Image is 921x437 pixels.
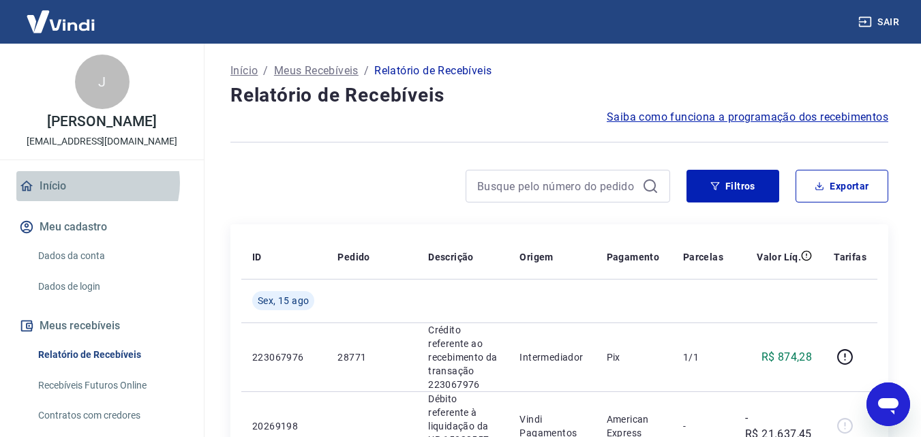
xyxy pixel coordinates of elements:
[683,419,723,433] p: -
[834,250,866,264] p: Tarifas
[16,311,187,341] button: Meus recebíveis
[364,63,369,79] p: /
[252,350,316,364] p: 223067976
[686,170,779,202] button: Filtros
[33,341,187,369] a: Relatório de Recebíveis
[683,350,723,364] p: 1/1
[16,212,187,242] button: Meu cadastro
[252,250,262,264] p: ID
[263,63,268,79] p: /
[230,63,258,79] a: Início
[16,1,105,42] img: Vindi
[27,134,177,149] p: [EMAIL_ADDRESS][DOMAIN_NAME]
[230,82,888,109] h4: Relatório de Recebíveis
[33,273,187,301] a: Dados de login
[33,372,187,400] a: Recebíveis Futuros Online
[477,176,637,196] input: Busque pelo número do pedido
[519,350,584,364] p: Intermediador
[337,250,369,264] p: Pedido
[607,250,660,264] p: Pagamento
[75,55,130,109] div: J
[757,250,801,264] p: Valor Líq.
[337,350,406,364] p: 28771
[761,349,813,365] p: R$ 874,28
[519,250,553,264] p: Origem
[856,10,905,35] button: Sair
[796,170,888,202] button: Exportar
[374,63,492,79] p: Relatório de Recebíveis
[607,350,661,364] p: Pix
[428,250,474,264] p: Descrição
[428,323,498,391] p: Crédito referente ao recebimento da transação 223067976
[47,115,156,129] p: [PERSON_NAME]
[683,250,723,264] p: Parcelas
[274,63,359,79] a: Meus Recebíveis
[33,242,187,270] a: Dados da conta
[866,382,910,426] iframe: Botão para abrir a janela de mensagens
[258,294,309,307] span: Sex, 15 ago
[16,171,187,201] a: Início
[252,419,316,433] p: 20269198
[33,402,187,430] a: Contratos com credores
[607,109,888,125] a: Saiba como funciona a programação dos recebimentos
